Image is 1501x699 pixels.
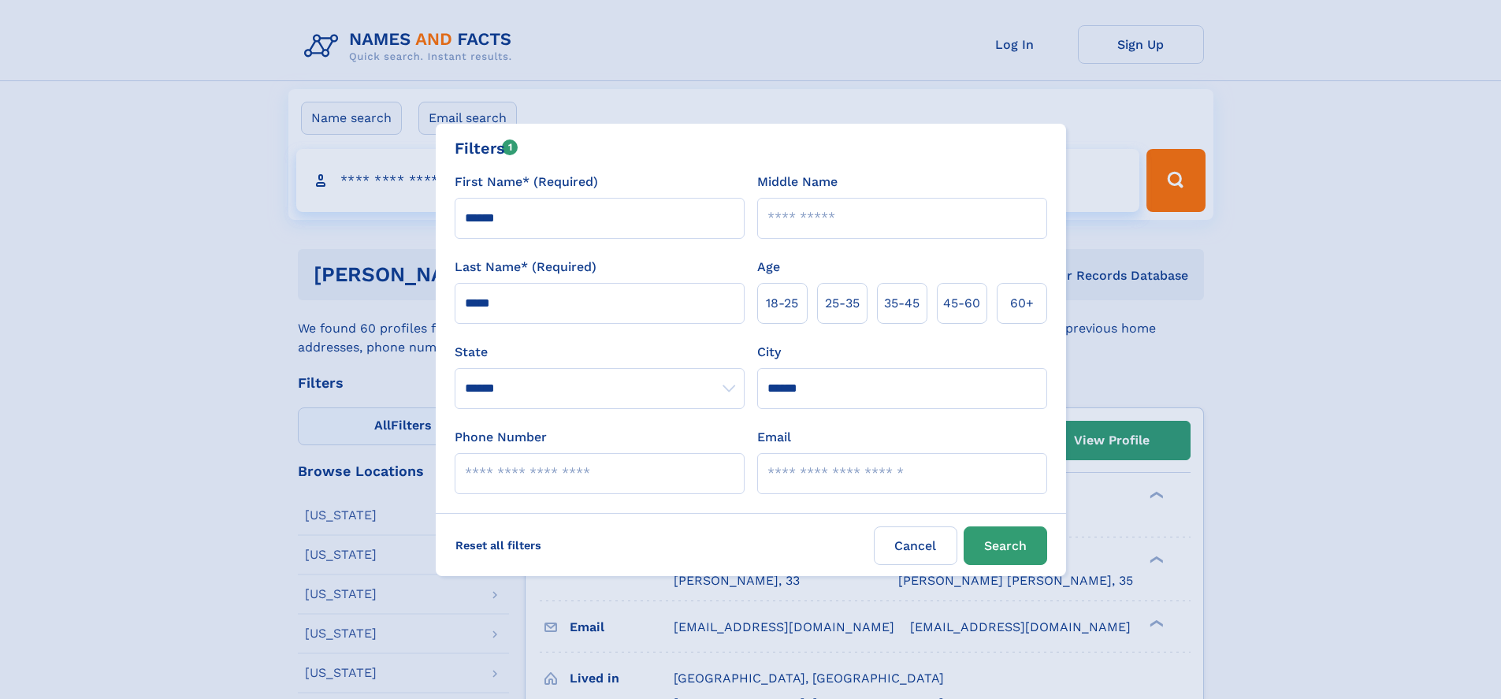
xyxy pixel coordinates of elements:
span: 35‑45 [884,294,920,313]
label: Age [757,258,780,277]
label: Middle Name [757,173,838,191]
div: Filters [455,136,518,160]
label: Email [757,428,791,447]
label: State [455,343,745,362]
span: 25‑35 [825,294,860,313]
label: Last Name* (Required) [455,258,596,277]
label: City [757,343,781,362]
label: First Name* (Required) [455,173,598,191]
span: 60+ [1010,294,1034,313]
span: 45‑60 [943,294,980,313]
span: 18‑25 [766,294,798,313]
label: Reset all filters [445,526,552,564]
label: Phone Number [455,428,547,447]
button: Search [964,526,1047,565]
label: Cancel [874,526,957,565]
